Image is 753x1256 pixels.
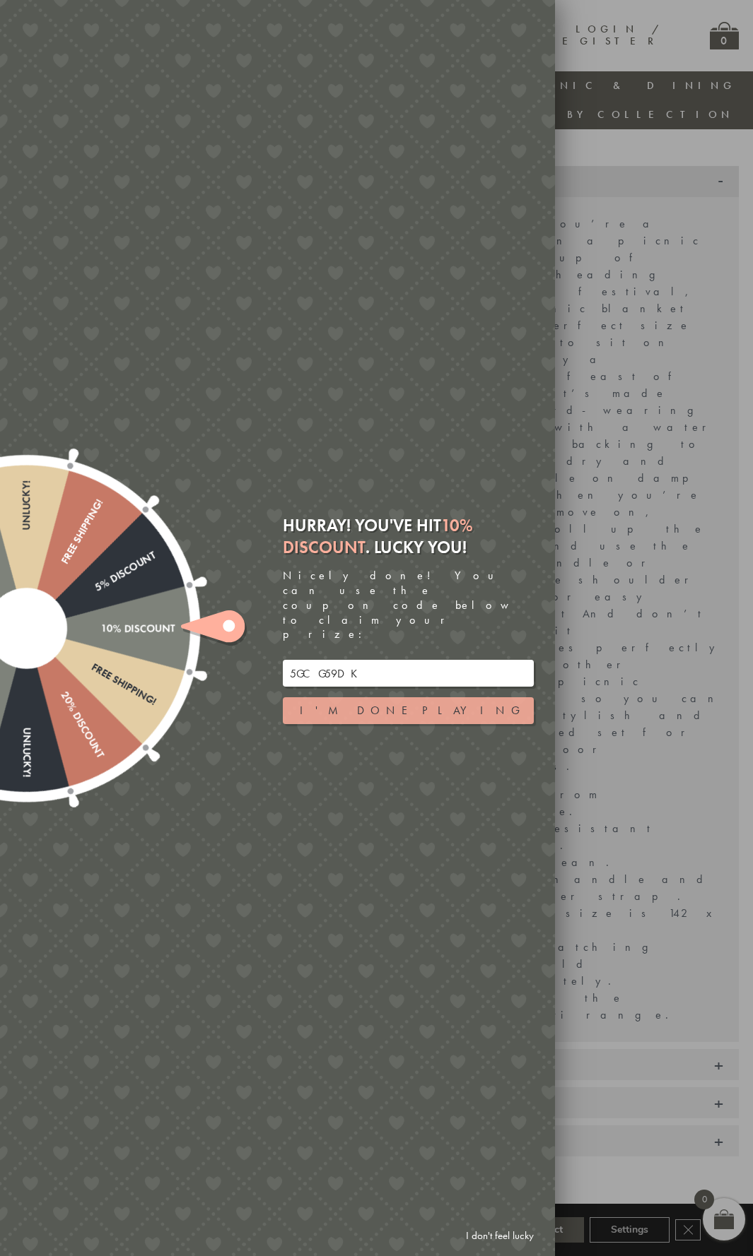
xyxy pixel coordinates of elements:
div: 20% Discount [21,625,106,759]
div: Unlucky! [21,480,33,628]
input: Your email [283,660,534,687]
div: 10% Discount [27,622,175,634]
a: I don't feel lucky [459,1223,541,1249]
div: Free shipping! [21,497,106,631]
div: Hurray! You've hit . Lucky you! [283,514,534,558]
div: Unlucky! [21,628,33,776]
em: 10% Discount [283,514,473,558]
button: I'm done playing [283,697,534,724]
div: Free shipping! [23,623,158,708]
div: 5% Discount [23,549,158,634]
div: Nicely done! You can use the coupon code below to claim your prize: [283,569,534,642]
